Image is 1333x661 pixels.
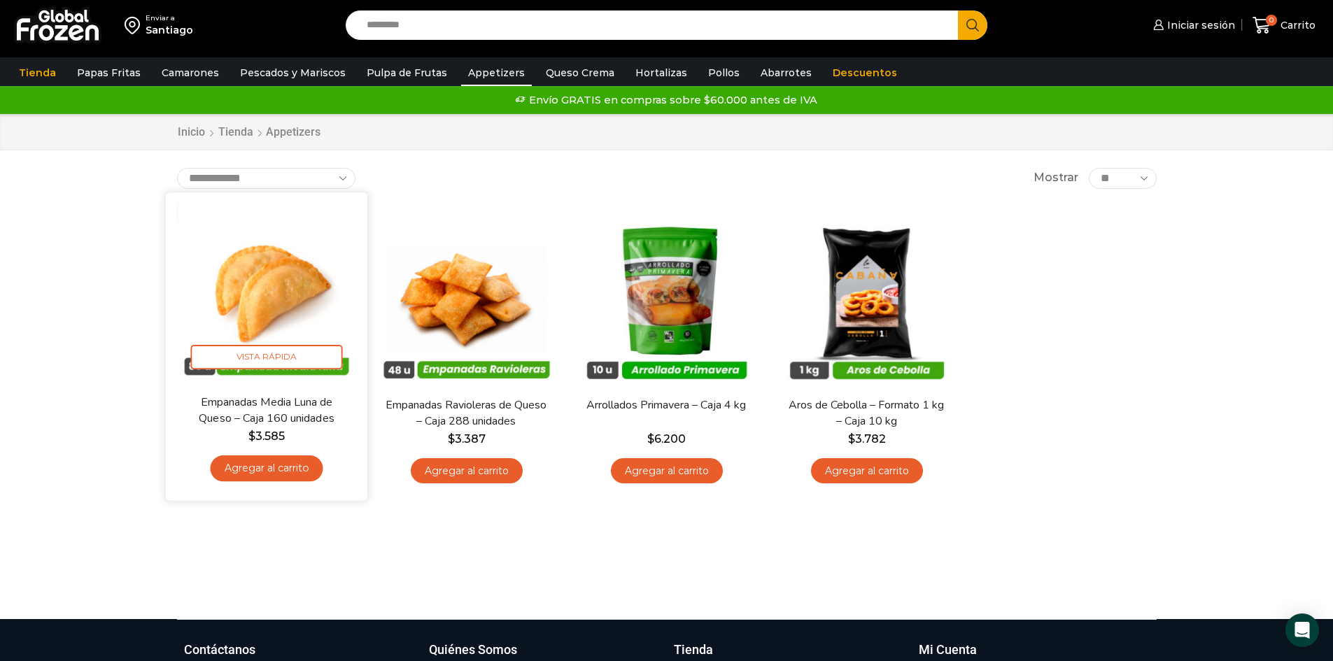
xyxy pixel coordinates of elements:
[1277,18,1316,32] span: Carrito
[429,641,517,659] h3: Quiénes Somos
[1034,170,1078,186] span: Mostrar
[1266,15,1277,26] span: 0
[448,432,455,446] span: $
[177,125,320,141] nav: Breadcrumb
[248,429,255,442] span: $
[233,59,353,86] a: Pescados y Mariscos
[266,125,320,138] h1: Appetizers
[155,59,226,86] a: Camarones
[628,59,694,86] a: Hortalizas
[848,432,855,446] span: $
[461,59,532,86] a: Appetizers
[674,641,713,659] h3: Tienda
[1285,613,1319,647] div: Open Intercom Messenger
[360,59,454,86] a: Pulpa de Frutas
[539,59,621,86] a: Queso Crema
[611,458,723,484] a: Agregar al carrito: “Arrollados Primavera - Caja 4 kg”
[586,397,747,413] a: Arrollados Primavera – Caja 4 kg
[125,13,146,37] img: address-field-icon.svg
[647,432,686,446] bdi: 6.200
[1150,11,1235,39] a: Iniciar sesión
[146,23,193,37] div: Santiago
[184,641,255,659] h3: Contáctanos
[754,59,819,86] a: Abarrotes
[190,345,342,369] span: Vista Rápida
[1249,9,1319,42] a: 0 Carrito
[1164,18,1235,32] span: Iniciar sesión
[811,458,923,484] a: Agregar al carrito: “Aros de Cebolla - Formato 1 kg - Caja 10 kg”
[248,429,284,442] bdi: 3.585
[647,432,654,446] span: $
[185,394,347,427] a: Empanadas Media Luna de Queso – Caja 160 unidades
[411,458,523,484] a: Agregar al carrito: “Empanadas Ravioleras de Queso - Caja 288 unidades”
[12,59,63,86] a: Tienda
[701,59,747,86] a: Pollos
[826,59,904,86] a: Descuentos
[958,10,987,40] button: Search button
[448,432,486,446] bdi: 3.387
[70,59,148,86] a: Papas Fritas
[210,455,323,481] a: Agregar al carrito: “Empanadas Media Luna de Queso - Caja 160 unidades”
[177,125,206,141] a: Inicio
[786,397,947,429] a: Aros de Cebolla – Formato 1 kg – Caja 10 kg
[218,125,254,141] a: Tienda
[386,397,546,429] a: Empanadas Ravioleras de Queso – Caja 288 unidades
[848,432,886,446] bdi: 3.782
[177,168,355,189] select: Pedido de la tienda
[146,13,193,23] div: Enviar a
[919,641,977,659] h3: Mi Cuenta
